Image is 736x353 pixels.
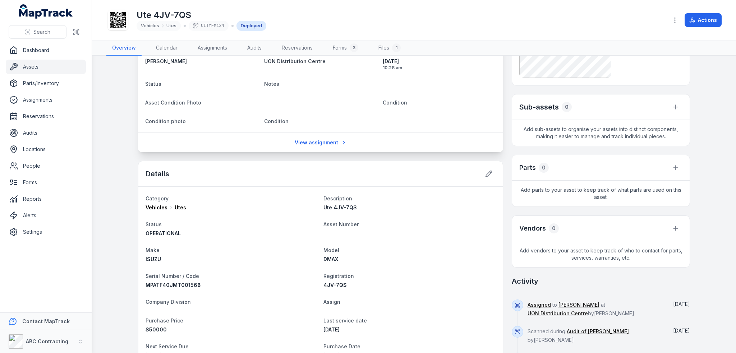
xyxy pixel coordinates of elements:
h2: Activity [512,276,538,286]
span: Add parts to your asset to keep track of what parts are used on this asset. [512,181,690,206]
a: [PERSON_NAME] [558,301,599,308]
time: 19/09/2025, 10:28:01 am [383,58,496,71]
h1: Ute 4JV-7QS [137,9,266,21]
div: Deployed [236,21,266,31]
span: Company Division [146,299,191,305]
span: Vehicles [146,204,167,211]
span: Assign [323,299,340,305]
span: Status [145,81,161,87]
span: Utes [175,204,186,211]
span: 10:28 am [383,65,496,71]
span: Purchase Date [323,343,360,349]
span: Notes [264,81,279,87]
a: Parts/Inventory [6,76,86,90]
span: [DATE] [673,328,690,334]
span: Asset Condition Photo [145,99,201,106]
button: Search [9,25,66,39]
div: 3 [350,43,358,52]
a: Settings [6,225,86,239]
span: Purchase Price [146,317,183,324]
span: Next Service Due [146,343,189,349]
a: Reservations [276,41,318,56]
span: [DATE] [673,301,690,307]
a: People [6,159,86,173]
div: 1 [392,43,401,52]
span: [DATE] [323,326,340,333]
a: MapTrack [19,4,73,19]
strong: ABC Contracting [26,338,68,344]
h2: Details [146,169,169,179]
span: Add vendors to your asset to keep track of who to contact for parts, services, warranties, etc. [512,241,690,267]
span: UON Distribution Centre [264,58,326,64]
span: Condition photo [145,118,186,124]
a: [PERSON_NAME] [145,58,258,65]
a: Forms3 [327,41,364,56]
div: 0 [539,163,549,173]
a: Dashboard [6,43,86,57]
span: Serial Number / Code [146,273,199,279]
a: Assignments [6,93,86,107]
span: Utes [166,23,176,29]
span: Add sub-assets to organise your assets into distinct components, making it easier to manage and t... [512,120,690,146]
span: Make [146,247,160,253]
a: Audits [241,41,267,56]
a: Assigned [528,301,551,308]
span: Status [146,221,162,227]
a: Reports [6,192,86,206]
a: Calendar [150,41,183,56]
span: Model [323,247,339,253]
span: Vehicles [141,23,159,29]
span: Asset Number [323,221,359,227]
span: OPERATIONAL [146,230,181,236]
a: Forms [6,175,86,190]
span: Description [323,195,352,201]
time: 19/09/2025, 10:28:01 am [673,301,690,307]
a: Audit of [PERSON_NAME] [567,328,629,335]
span: Condition [264,118,289,124]
span: ISUZU [146,256,161,262]
a: Audits [6,126,86,140]
span: to at by [PERSON_NAME] [528,302,634,316]
a: Assets [6,60,86,74]
span: MPATF40JMT001568 [146,282,201,288]
span: DMAX [323,256,338,262]
span: Last service date [323,317,367,324]
span: Search [33,28,50,36]
span: [DATE] [383,58,496,65]
a: Assignments [192,41,233,56]
span: Condition [383,99,407,106]
a: View assignment [290,136,351,149]
a: Alerts [6,208,86,223]
span: Scanned during by [PERSON_NAME] [528,328,629,343]
a: Overview [106,41,142,56]
span: Ute 4JV-7QS [323,204,357,210]
div: 0 [549,223,559,233]
span: 50000 AUD [146,326,167,333]
a: Files1 [373,41,406,56]
h3: Parts [519,163,536,173]
h3: Vendors [519,223,546,233]
span: 4JV-7QS [323,282,347,288]
div: CITYFM124 [189,21,229,31]
span: Category [146,195,169,201]
h2: Sub-assets [519,102,559,112]
time: 19/09/2025, 10:28:01 am [673,328,690,334]
a: UON Distribution Centre [528,310,588,317]
button: Actions [685,13,722,27]
a: Reservations [6,109,86,124]
strong: Contact MapTrack [22,318,70,324]
a: UON Distribution Centre [264,58,377,65]
time: 23/12/2024, 7:00:00 am [323,326,340,333]
a: Locations [6,142,86,157]
span: Registration [323,273,354,279]
div: 0 [562,102,572,112]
